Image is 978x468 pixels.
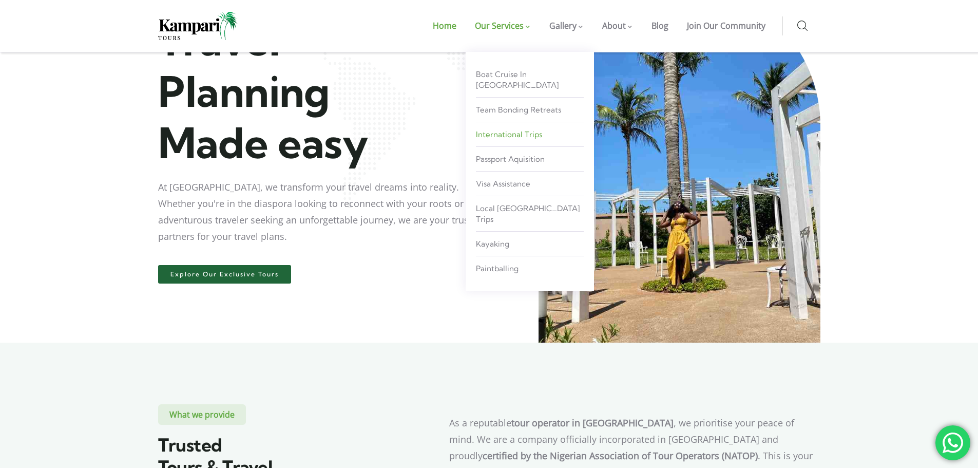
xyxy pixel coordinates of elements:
a: kayaking [476,234,584,253]
div: At [GEOGRAPHIC_DATA], we transform your travel dreams into reality. Whether you're in the diaspor... [158,169,488,245]
span: International Trips [476,129,542,139]
a: Passport Aquisition [476,149,584,169]
span: Home [433,20,456,31]
span: Passport Aquisition [476,154,545,164]
a: Boat Cruise in [GEOGRAPHIC_DATA] [476,65,584,95]
span: Join Our Community [687,20,765,31]
a: Explore Our Exclusive Tours [158,265,291,284]
span: What we provide [158,404,246,425]
a: International Trips [476,125,584,144]
span: About [602,20,626,31]
a: Team Bonding Retreats [476,100,584,119]
span: Blog [651,20,668,31]
a: Visa Assistance [476,174,584,193]
span: Our Services [475,20,524,31]
span: Visa Assistance [476,179,530,189]
span: Gallery [549,20,577,31]
div: 'Chat [935,425,970,460]
a: Paintballing [476,259,584,278]
span: Boat Cruise in [GEOGRAPHIC_DATA] [476,69,559,90]
span: Travel Planning Made easy [158,14,369,169]
a: Local [GEOGRAPHIC_DATA] Trips [476,199,584,229]
span: Local [GEOGRAPHIC_DATA] Trips [476,203,580,224]
img: Home [158,12,238,40]
span: Team Bonding Retreats [476,105,561,115]
span: kayaking [476,239,509,249]
span: Explore Our Exclusive Tours [170,271,279,277]
b: tour operator in [GEOGRAPHIC_DATA] [511,417,674,429]
span: Paintballing [476,264,519,273]
b: certified by the Nigerian Association of Tour Operators (NATOP) [483,450,758,462]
